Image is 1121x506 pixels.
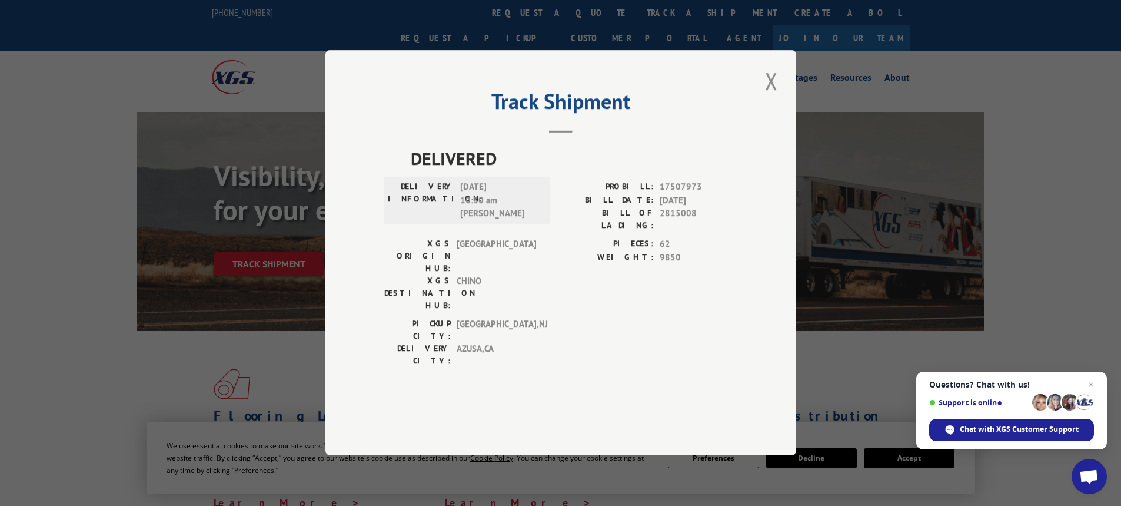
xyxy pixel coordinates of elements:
[1072,459,1107,494] a: Open chat
[460,181,540,221] span: [DATE] 10:30 am [PERSON_NAME]
[960,424,1079,435] span: Chat with XGS Customer Support
[660,207,737,232] span: 2815008
[561,251,654,264] label: WEIGHT:
[384,238,451,275] label: XGS ORIGIN HUB:
[660,194,737,207] span: [DATE]
[561,207,654,232] label: BILL OF LADING:
[761,65,781,97] button: Close modal
[660,181,737,194] span: 17507973
[384,275,451,312] label: XGS DESTINATION HUB:
[929,398,1028,407] span: Support is online
[457,343,536,368] span: AZUSA , CA
[457,275,536,312] span: CHINO
[660,238,737,252] span: 62
[457,318,536,343] span: [GEOGRAPHIC_DATA] , NJ
[388,181,454,221] label: DELIVERY INFORMATION:
[384,318,451,343] label: PICKUP CITY:
[411,145,737,172] span: DELIVERED
[929,419,1094,441] span: Chat with XGS Customer Support
[929,380,1094,389] span: Questions? Chat with us!
[561,238,654,252] label: PIECES:
[384,93,737,115] h2: Track Shipment
[561,194,654,207] label: BILL DATE:
[561,181,654,194] label: PROBILL:
[384,343,451,368] label: DELIVERY CITY:
[457,238,536,275] span: [GEOGRAPHIC_DATA]
[660,251,737,264] span: 9850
